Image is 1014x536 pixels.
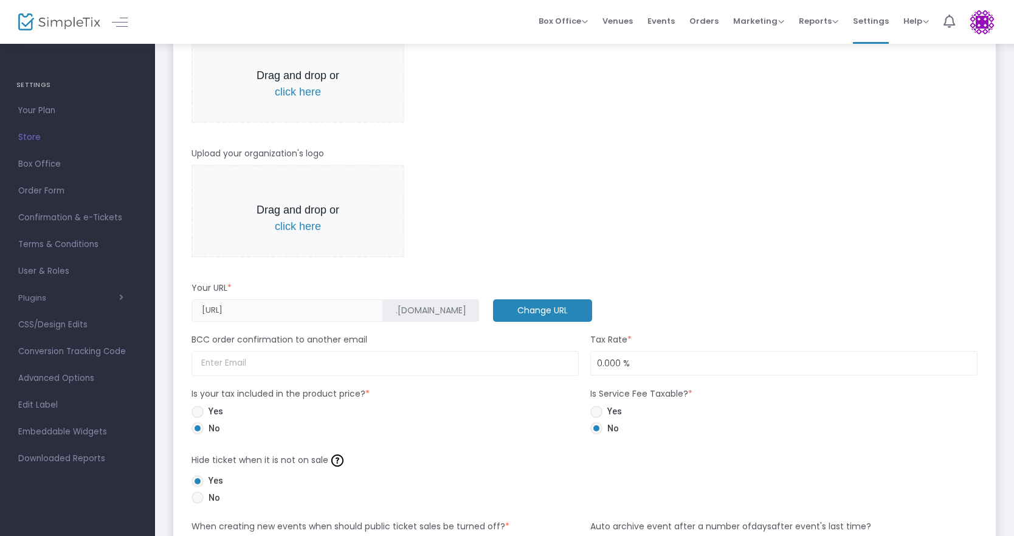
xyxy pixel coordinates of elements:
span: Yes [204,405,223,418]
span: Box Office [539,15,588,27]
img: question-mark [331,454,343,467]
span: Your Plan [18,103,137,119]
span: Edit Label [18,397,137,413]
span: Reports [799,15,838,27]
span: Store [18,130,137,145]
span: Yes [204,475,223,487]
span: Marketing [733,15,784,27]
input: Enter Email [191,351,579,376]
span: CSS/Design Edits [18,317,137,333]
span: Settings [853,5,889,37]
span: User & Roles [18,263,137,279]
span: Orders [689,5,719,37]
m-panel-subtitle: When creating new events when should public ticket sales be turned off? [191,520,509,533]
span: Help [903,15,929,27]
m-panel-subtitle: Is Service Fee Taxable? [590,388,692,400]
span: click here [275,86,321,98]
span: Events [647,5,675,37]
span: No [204,422,220,435]
span: Order Form [18,183,137,199]
m-panel-subtitle: Tax Rate [590,333,632,346]
m-panel-subtitle: Your URL [191,282,232,294]
m-panel-subtitle: Auto archive event after a number of after event's last time? [590,520,871,533]
m-panel-subtitle: Is your tax included in the product price? [191,388,370,400]
span: Advanced Options [18,371,137,386]
span: click here [275,220,321,232]
span: No [602,422,619,435]
span: Box Office [18,156,137,172]
span: Yes [602,405,622,418]
span: .[DOMAIN_NAME] [396,304,466,317]
m-panel-subtitle: BCC order confirmation to another email [191,333,367,346]
h4: SETTINGS [16,73,139,97]
span: Conversion Tracking Code [18,344,137,360]
m-panel-subtitle: Hide ticket when it is not on sale [191,451,347,470]
m-panel-subtitle: Upload your organization's logo [191,147,324,160]
span: Embeddable Widgets [18,424,137,440]
span: No [204,492,220,504]
span: Downloaded Reports [18,451,137,467]
span: Confirmation & e-Tickets [18,210,137,226]
input: Tax Rate [591,352,977,375]
p: Drag and drop or [247,68,348,100]
button: Plugins [18,293,123,303]
p: Drag and drop or [247,202,348,235]
m-button: Change URL [493,299,592,322]
span: Terms & Conditions [18,237,137,252]
span: Venues [602,5,633,37]
span: days [751,520,771,532]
